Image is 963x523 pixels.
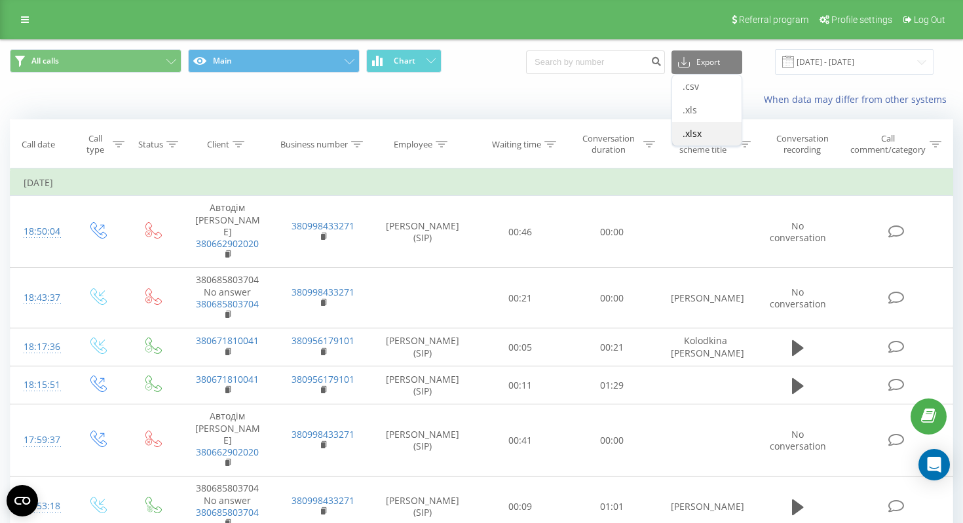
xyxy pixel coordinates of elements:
div: Conversation duration [578,133,640,155]
div: Conversation recording [766,133,839,155]
span: .xlsx [683,127,702,140]
button: All calls [10,49,181,73]
span: No conversation [770,286,826,310]
div: Client [207,139,229,150]
td: 00:00 [566,196,658,268]
a: 380662902020 [196,446,259,458]
span: No conversation [770,428,826,452]
td: Kolodkina [PERSON_NAME] [658,328,753,366]
input: Search by number [526,50,665,74]
td: [PERSON_NAME] [658,268,753,328]
button: Export [671,50,742,74]
span: .xls [683,104,697,116]
div: Call comment/category [850,133,926,155]
td: [PERSON_NAME] (SIP) [371,328,474,366]
div: 18:17:36 [24,334,56,360]
div: 18:50:04 [24,219,56,244]
a: 380998433271 [292,428,354,440]
td: [PERSON_NAME] (SIP) [371,404,474,476]
a: 380956179101 [292,373,354,385]
span: .csv [683,80,699,92]
div: Call type [81,133,109,155]
span: Referral program [739,14,808,25]
span: All calls [31,56,59,66]
td: 380685803704 No answer [179,268,275,328]
div: Open Intercom Messenger [918,449,950,480]
div: Business number [280,139,348,150]
td: 00:05 [474,328,565,366]
td: Автодім [PERSON_NAME] [179,404,275,476]
button: Chart [366,49,442,73]
td: 01:29 [566,366,658,404]
a: 380671810041 [196,334,259,347]
div: 17:53:18 [24,494,56,519]
button: Open CMP widget [7,485,38,516]
div: Call date [22,139,55,150]
a: 380998433271 [292,494,354,507]
span: No conversation [770,220,826,244]
a: When data may differ from other systems [764,93,953,106]
td: 00:11 [474,366,565,404]
a: 380998433271 [292,220,354,232]
a: 380998433271 [292,286,354,298]
td: 00:21 [474,268,565,328]
div: 18:15:51 [24,372,56,398]
td: [PERSON_NAME] (SIP) [371,196,474,268]
a: 380671810041 [196,373,259,385]
td: 00:46 [474,196,565,268]
span: Chart [394,56,415,66]
a: 380662902020 [196,237,259,250]
div: Status [138,139,163,150]
td: 00:21 [566,328,658,366]
td: 00:41 [474,404,565,476]
div: Employee [394,139,432,150]
button: Main [188,49,360,73]
div: 18:43:37 [24,285,56,311]
a: 380685803704 [196,506,259,518]
td: 00:00 [566,404,658,476]
a: 380956179101 [292,334,354,347]
td: [PERSON_NAME] (SIP) [371,366,474,404]
td: 00:00 [566,268,658,328]
td: Автодім [PERSON_NAME] [179,196,275,268]
div: 17:59:37 [24,427,56,453]
span: Profile settings [831,14,892,25]
a: 380685803704 [196,298,259,310]
td: [DATE] [10,170,953,196]
div: Call forwarding scheme title [670,133,736,155]
div: Waiting time [492,139,541,150]
span: Log Out [914,14,945,25]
